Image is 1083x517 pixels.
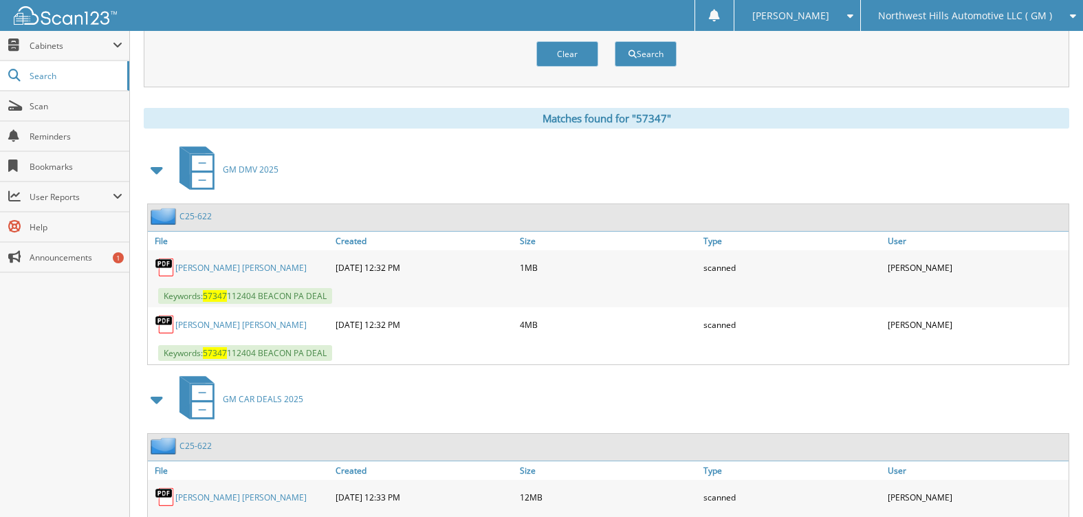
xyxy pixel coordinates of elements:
a: C25-622 [179,440,212,452]
a: User [884,232,1069,250]
img: scan123-logo-white.svg [14,6,117,25]
span: Keywords: 112404 BEACON PA DEAL [158,345,332,361]
div: [PERSON_NAME] [884,311,1069,338]
a: [PERSON_NAME] [PERSON_NAME] [175,262,307,274]
div: [PERSON_NAME] [884,254,1069,281]
a: Created [332,232,516,250]
a: Type [700,232,884,250]
img: folder2.png [151,208,179,225]
span: Bookmarks [30,161,122,173]
span: [PERSON_NAME] [752,12,829,20]
span: Announcements [30,252,122,263]
a: Size [516,461,701,480]
span: Scan [30,100,122,112]
a: Size [516,232,701,250]
span: User Reports [30,191,113,203]
a: GM DMV 2025 [171,142,278,197]
img: folder2.png [151,437,179,454]
div: [PERSON_NAME] [884,483,1069,511]
button: Clear [536,41,598,67]
span: GM CAR DEALS 2025 [223,393,303,405]
div: Matches found for "57347" [144,108,1069,129]
span: Cabinets [30,40,113,52]
div: [DATE] 12:32 PM [332,311,516,338]
div: 1 [113,252,124,263]
button: Search [615,41,677,67]
img: PDF.png [155,314,175,335]
span: Reminders [30,131,122,142]
span: Northwest Hills Automotive LLC ( GM ) [878,12,1052,20]
a: File [148,232,332,250]
span: GM DMV 2025 [223,164,278,175]
div: [DATE] 12:33 PM [332,483,516,511]
a: C25-622 [179,210,212,222]
span: Keywords: 112404 BEACON PA DEAL [158,288,332,304]
a: [PERSON_NAME] [PERSON_NAME] [175,319,307,331]
div: 4MB [516,311,701,338]
a: File [148,461,332,480]
div: scanned [700,254,884,281]
div: [DATE] 12:32 PM [332,254,516,281]
a: Type [700,461,884,480]
span: Search [30,70,120,82]
div: 1MB [516,254,701,281]
img: PDF.png [155,257,175,278]
span: Help [30,221,122,233]
a: Created [332,461,516,480]
div: 12MB [516,483,701,511]
span: 57347 [203,290,227,302]
a: GM CAR DEALS 2025 [171,372,303,426]
span: 57347 [203,347,227,359]
a: [PERSON_NAME] [PERSON_NAME] [175,492,307,503]
div: scanned [700,311,884,338]
a: User [884,461,1069,480]
img: PDF.png [155,487,175,507]
div: scanned [700,483,884,511]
